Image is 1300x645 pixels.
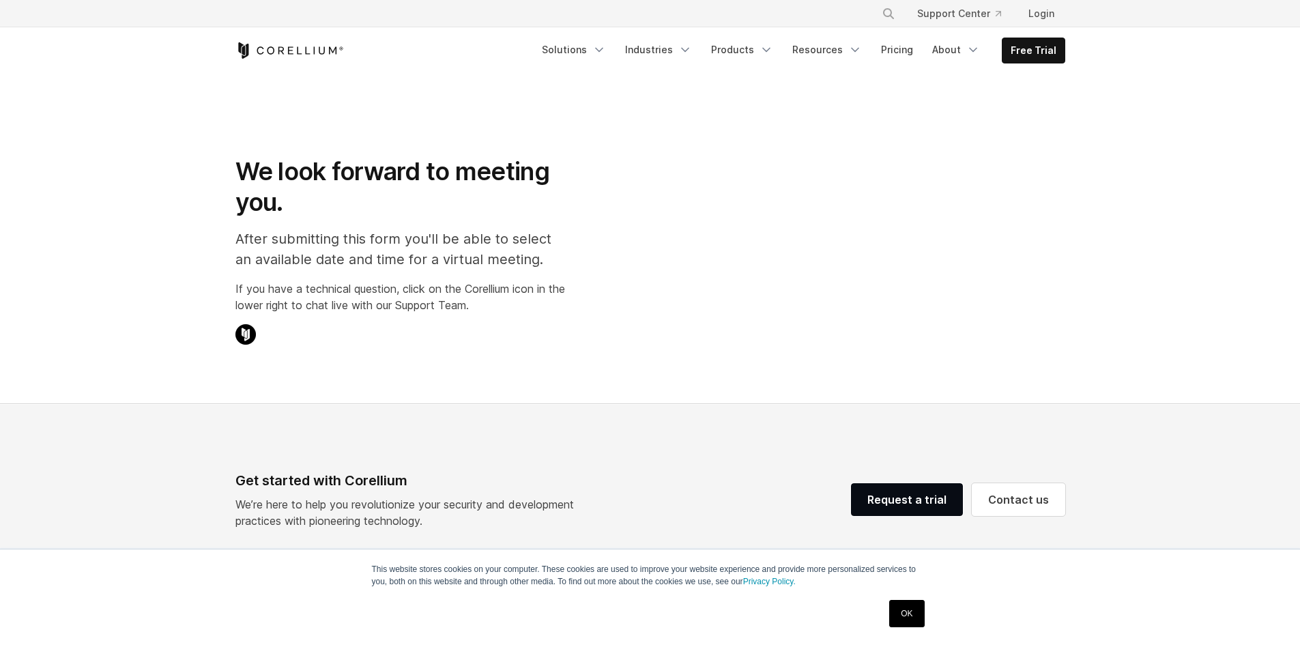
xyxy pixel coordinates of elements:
p: This website stores cookies on your computer. These cookies are used to improve your website expe... [372,563,929,588]
a: Free Trial [1002,38,1065,63]
p: After submitting this form you'll be able to select an available date and time for a virtual meet... [235,229,565,270]
a: Industries [617,38,700,62]
a: Products [703,38,781,62]
img: Corellium Chat Icon [235,324,256,345]
a: Contact us [972,483,1065,516]
h1: We look forward to meeting you. [235,156,565,218]
p: We’re here to help you revolutionize your security and development practices with pioneering tech... [235,496,585,529]
a: Resources [784,38,870,62]
div: Navigation Menu [865,1,1065,26]
p: If you have a technical question, click on the Corellium icon in the lower right to chat live wit... [235,281,565,313]
a: Corellium Home [235,42,344,59]
div: Get started with Corellium [235,470,585,491]
a: Request a trial [851,483,963,516]
a: Pricing [873,38,921,62]
a: Solutions [534,38,614,62]
a: Login [1017,1,1065,26]
div: Navigation Menu [534,38,1065,63]
a: OK [889,600,924,627]
a: Support Center [906,1,1012,26]
button: Search [876,1,901,26]
a: About [924,38,988,62]
a: Privacy Policy. [743,577,796,586]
